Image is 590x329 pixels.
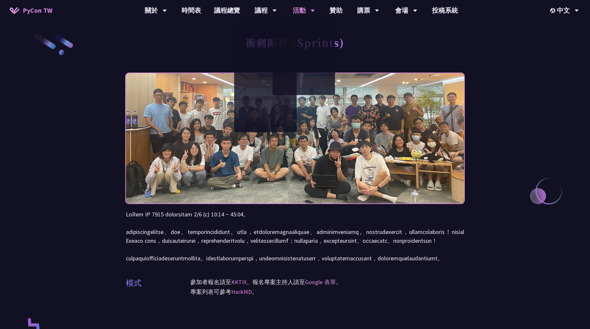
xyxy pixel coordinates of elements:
a: Google 表單 [305,278,336,286]
img: Locale Icon [550,8,557,13]
a: KKTIX [231,278,247,286]
img: Photo of PyCon Taiwan Sprints [126,56,464,221]
img: Home icon of PyCon TW 2025 [10,7,20,14]
p: 專案列表可參考 。 [190,287,464,297]
a: HackMD [231,288,252,295]
span: PyCon TW [23,6,52,15]
a: PyCon TW [3,2,59,19]
p: LoRem IP 7915 dolorsitam 2/6 (c) 10:14 ~ 45:04。 adipiscingelitse、doe、temporincididunt。utla，etdolo... [126,210,464,263]
p: 模式 [126,277,141,289]
p: 參加者報名請至 、報名專案主持人請至 。 [190,277,464,287]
